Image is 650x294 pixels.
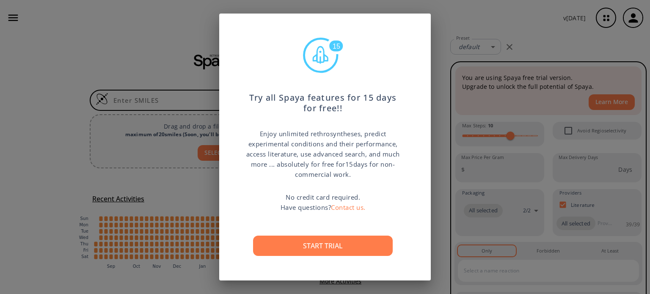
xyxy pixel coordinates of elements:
[245,129,401,179] p: Enjoy unlimited rethrosyntheses, predict experimental conditions and their performance, access li...
[331,203,366,212] a: Contact us.
[253,236,393,256] button: Start trial
[281,192,366,212] p: No credit card required. Have questions?
[245,84,401,114] p: Try all Spaya features for 15 days for free!!
[333,43,340,50] text: 15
